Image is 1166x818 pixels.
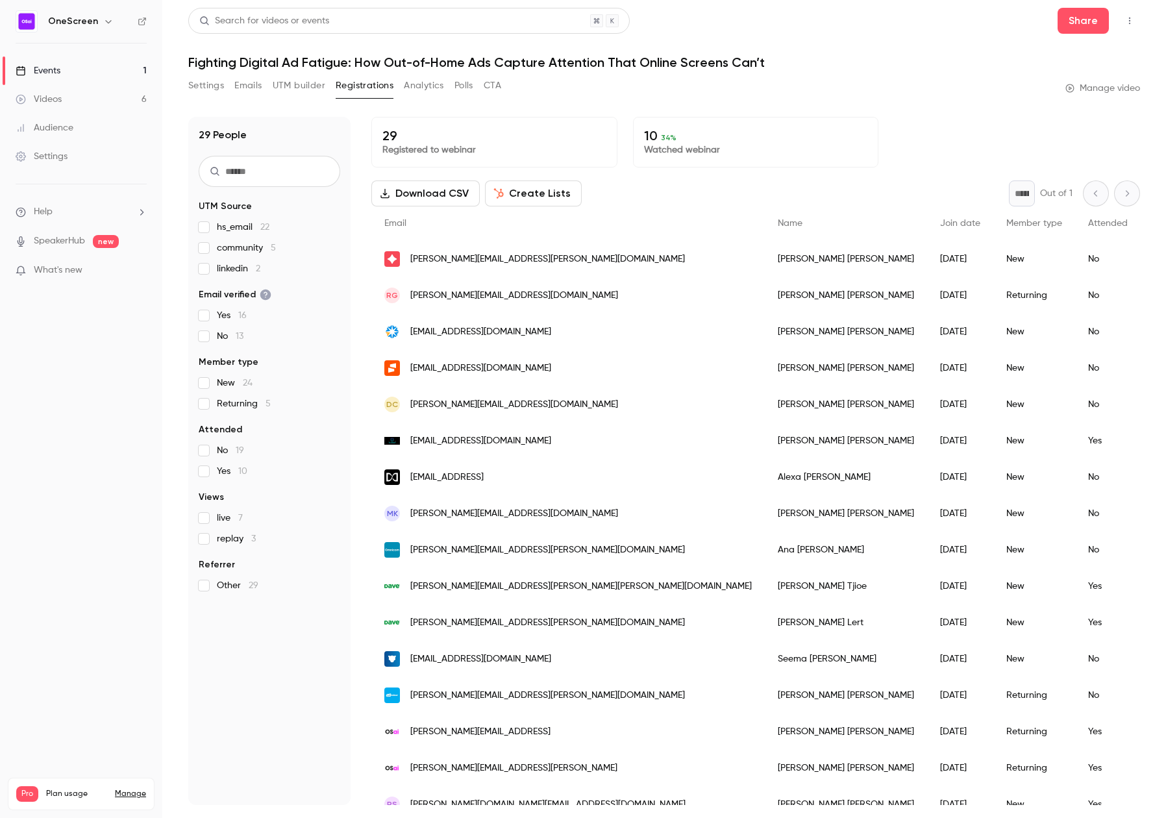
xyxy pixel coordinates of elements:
span: UTM Source [199,200,252,213]
div: New [993,532,1075,568]
img: onescreen.ai [384,724,400,739]
div: [PERSON_NAME] [PERSON_NAME] [765,713,927,750]
span: [EMAIL_ADDRESS][DOMAIN_NAME] [410,434,551,448]
div: [DATE] [927,641,993,677]
span: Name [778,219,802,228]
div: [DATE] [927,350,993,386]
h1: 29 People [199,127,247,143]
img: dave.com [384,578,400,594]
p: Watched webinar [644,143,868,156]
div: No [1075,532,1141,568]
div: No [1075,677,1141,713]
div: Yes [1075,568,1141,604]
img: laurel.ai [384,469,400,485]
span: [PERSON_NAME][EMAIL_ADDRESS][PERSON_NAME][DOMAIN_NAME] [410,616,685,630]
div: Events [16,64,60,77]
div: [PERSON_NAME] [PERSON_NAME] [765,350,927,386]
div: [PERSON_NAME] Tjioe [765,568,927,604]
div: No [1075,386,1141,423]
span: Join date [940,219,980,228]
img: dave.com [384,615,400,630]
span: [EMAIL_ADDRESS][DOMAIN_NAME] [410,362,551,375]
div: [PERSON_NAME] [PERSON_NAME] [765,386,927,423]
a: SpeakerHub [34,234,85,248]
span: 29 [249,581,258,590]
button: UTM builder [273,75,325,96]
div: [DATE] [927,568,993,604]
span: new [93,235,119,248]
div: [PERSON_NAME] [PERSON_NAME] [765,314,927,350]
span: [PERSON_NAME][EMAIL_ADDRESS] [410,725,551,739]
span: 19 [236,446,244,455]
div: New [993,314,1075,350]
div: [PERSON_NAME] Lert [765,604,927,641]
span: [PERSON_NAME][EMAIL_ADDRESS][PERSON_NAME][DOMAIN_NAME] [410,543,685,557]
span: 13 [236,332,243,341]
span: What's new [34,264,82,277]
span: [PERSON_NAME][EMAIL_ADDRESS][PERSON_NAME][DOMAIN_NAME] [410,253,685,266]
div: No [1075,641,1141,677]
li: help-dropdown-opener [16,205,147,219]
span: [PERSON_NAME][EMAIL_ADDRESS][DOMAIN_NAME] [410,398,618,412]
div: Search for videos or events [199,14,329,28]
div: No [1075,495,1141,532]
div: [PERSON_NAME] [PERSON_NAME] [765,677,927,713]
div: [DATE] [927,495,993,532]
span: Returning [217,397,271,410]
img: butlertill.com [384,324,400,340]
span: [PERSON_NAME][EMAIL_ADDRESS][DOMAIN_NAME] [410,507,618,521]
div: Settings [16,150,68,163]
p: Registered to webinar [382,143,606,156]
div: No [1075,277,1141,314]
a: Manage video [1065,82,1140,95]
img: OneScreen [16,11,37,32]
img: socialindoor.com [384,688,400,703]
div: [DATE] [927,604,993,641]
div: Returning [993,677,1075,713]
img: omc.com [384,542,400,558]
span: community [217,242,276,254]
span: MK [387,508,398,519]
img: panther.com [384,651,400,667]
span: [EMAIL_ADDRESS][DOMAIN_NAME] [410,652,551,666]
h1: Fighting Digital Ad Fatigue: How Out-of-Home Ads Capture Attention That Online Screens Can’t [188,55,1140,70]
a: Manage [115,789,146,799]
div: [DATE] [927,459,993,495]
button: CTA [484,75,501,96]
img: sixtyseven15mktg.com [384,437,400,445]
button: Analytics [404,75,444,96]
div: [DATE] [927,386,993,423]
span: 2 [256,264,260,273]
button: Create Lists [485,180,582,206]
button: Registrations [336,75,393,96]
div: New [993,350,1075,386]
p: 10 [644,128,868,143]
section: facet-groups [199,200,340,592]
div: [DATE] [927,677,993,713]
div: New [993,386,1075,423]
span: [PERSON_NAME][EMAIL_ADDRESS][DOMAIN_NAME] [410,289,618,303]
span: 34 % [661,133,676,142]
p: Out of 1 [1040,187,1073,200]
span: RS [387,799,397,810]
img: seismic.com [384,360,400,376]
div: Returning [993,750,1075,786]
span: Attended [199,423,242,436]
span: [PERSON_NAME][DOMAIN_NAME][EMAIL_ADDRESS][DOMAIN_NAME] [410,798,686,812]
span: RG [386,290,398,301]
span: Yes [217,309,247,322]
div: No [1075,241,1141,277]
div: [DATE] [927,750,993,786]
div: No [1075,350,1141,386]
iframe: Noticeable Trigger [131,265,147,277]
div: Returning [993,277,1075,314]
span: [EMAIL_ADDRESS] [410,471,484,484]
img: firstup.io [384,251,400,267]
div: Ana [PERSON_NAME] [765,532,927,568]
button: Share [1058,8,1109,34]
div: [DATE] [927,532,993,568]
div: New [993,495,1075,532]
span: Plan usage [46,789,107,799]
span: 5 [271,243,276,253]
div: [DATE] [927,423,993,459]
